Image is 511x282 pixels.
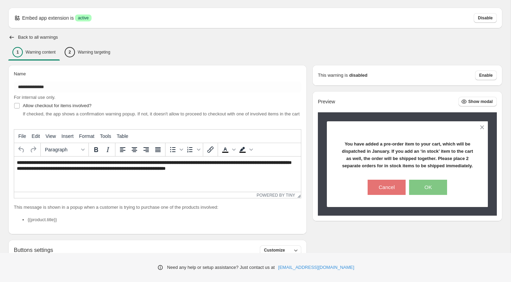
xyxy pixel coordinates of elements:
span: Enable [479,73,493,78]
span: You have added a pre-order item to your cart, which will be dispatched in January. If you add an ... [342,141,473,168]
button: Disable [474,13,497,23]
a: Powered by Tiny [257,193,295,198]
span: Paragraph [45,147,79,152]
span: Edit [32,133,40,139]
a: [EMAIL_ADDRESS][DOMAIN_NAME] [278,264,354,271]
div: Numbered list [184,144,201,156]
iframe: Rich Text Area [14,157,301,192]
button: Align left [117,144,129,156]
button: Justify [152,144,164,156]
span: Allow checkout for items involved? [23,103,92,108]
button: Align center [129,144,140,156]
span: Table [117,133,128,139]
span: Customize [264,247,285,253]
span: Insert [61,133,74,139]
p: This message is shown in a popup when a customer is trying to purchase one of the products involved: [14,204,301,211]
span: If checked, the app shows a confirmation warning popup. If not, it doesn't allow to proceed to ch... [23,111,300,116]
button: Redo [27,144,39,156]
button: Formats [42,144,87,156]
button: 1Warning content [8,45,60,59]
div: Background color [237,144,254,156]
button: Customize [260,245,301,255]
p: Warning targeting [78,49,110,55]
h2: Buttons settings [14,247,53,253]
button: 2Warning targeting [60,45,114,59]
button: Align right [140,144,152,156]
strong: disabled [349,72,368,79]
p: Warning content [26,49,56,55]
button: Insert/edit link [205,144,216,156]
span: Show modal [468,99,493,104]
span: Format [79,133,94,139]
div: 2 [65,47,75,57]
span: File [18,133,26,139]
button: Bold [90,144,102,156]
span: View [46,133,56,139]
button: OK [409,180,447,195]
h2: Back to all warnings [18,35,58,40]
li: {{product.title}} [28,216,301,223]
div: Resize [295,192,301,198]
button: Show modal [458,97,497,106]
span: Name [14,71,26,76]
button: Italic [102,144,114,156]
span: Tools [100,133,111,139]
p: This warning is [318,72,348,79]
button: Undo [16,144,27,156]
div: Text color [219,144,237,156]
div: 1 [12,47,23,57]
h2: Preview [318,99,335,105]
span: Disable [478,15,493,21]
button: Cancel [368,180,406,195]
button: Enable [475,70,497,80]
div: Bullet list [167,144,184,156]
p: Embed app extension is [22,15,74,21]
span: For internal use only. [14,95,55,100]
span: active [78,15,88,21]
